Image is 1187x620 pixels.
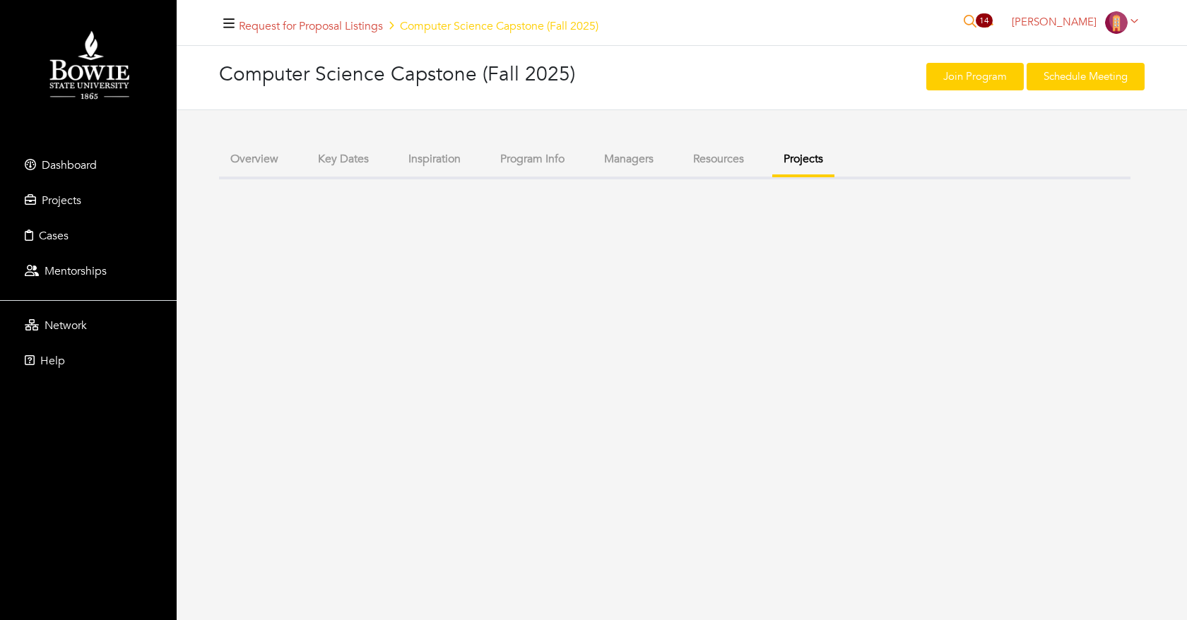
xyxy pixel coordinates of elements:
a: Network [4,311,173,340]
span: Projects [42,193,81,208]
a: Projects [4,186,173,215]
a: Request for Proposal Listings [239,18,383,34]
h5: Computer Science Capstone (Fall 2025) [239,20,598,33]
button: Inspiration [397,144,472,174]
a: Help [4,347,173,375]
img: Company-Icon-7f8a26afd1715722aa5ae9dc11300c11ceeb4d32eda0db0d61c21d11b95ecac6.png [1105,11,1128,34]
a: Dashboard [4,151,173,179]
span: Network [45,318,87,333]
img: Bowie%20State%20University%20Logo.png [14,25,163,108]
a: 14 [982,15,993,31]
span: 14 [976,13,993,28]
a: Cases [4,222,173,250]
a: [PERSON_NAME] [1005,15,1145,29]
span: Dashboard [42,157,97,173]
button: Overview [219,144,290,174]
span: Help [40,353,65,369]
button: Managers [593,144,665,174]
span: [PERSON_NAME] [1012,15,1097,29]
button: Resources [682,144,755,174]
button: Program Info [489,144,576,174]
a: Schedule Meeting [1027,63,1145,90]
button: Key Dates [307,144,380,174]
a: Mentorships [4,257,173,285]
button: Projects [772,144,834,177]
h3: Computer Science Capstone (Fall 2025) [219,63,682,87]
span: Cases [39,228,69,244]
span: Mentorships [45,263,107,279]
a: Join Program [926,63,1024,90]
